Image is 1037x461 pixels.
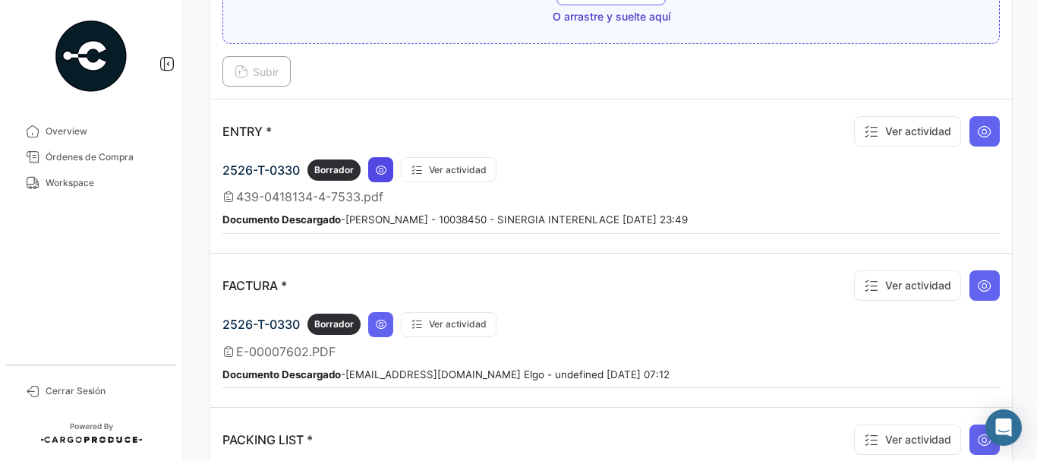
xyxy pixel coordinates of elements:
[854,270,961,301] button: Ver actividad
[854,116,961,147] button: Ver actividad
[46,125,164,138] span: Overview
[46,384,164,398] span: Cerrar Sesión
[314,317,354,331] span: Borrador
[222,432,313,447] p: PACKING LIST *
[985,409,1022,446] div: Abrir Intercom Messenger
[12,144,170,170] a: Órdenes de Compra
[314,163,354,177] span: Borrador
[222,124,272,139] p: ENTRY *
[401,157,496,182] button: Ver actividad
[46,150,164,164] span: Órdenes de Compra
[222,213,688,226] small: - [PERSON_NAME] - 10038450 - SINERGIA INTERENLACE [DATE] 23:49
[401,312,496,337] button: Ver actividad
[222,163,300,178] span: 2526-T-0330
[222,368,670,380] small: - [EMAIL_ADDRESS][DOMAIN_NAME] Elgo - undefined [DATE] 07:12
[222,213,341,226] b: Documento Descargado
[12,170,170,196] a: Workspace
[553,9,670,24] span: O arrastre y suelte aquí
[222,368,341,380] b: Documento Descargado
[12,118,170,144] a: Overview
[235,65,279,78] span: Subir
[236,344,336,359] span: E-00007602.PDF
[236,189,383,204] span: 439-0418134-4-7533.pdf
[53,18,129,94] img: powered-by.png
[222,278,287,293] p: FACTURA *
[46,176,164,190] span: Workspace
[222,56,291,87] button: Subir
[854,425,961,455] button: Ver actividad
[222,317,300,332] span: 2526-T-0330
